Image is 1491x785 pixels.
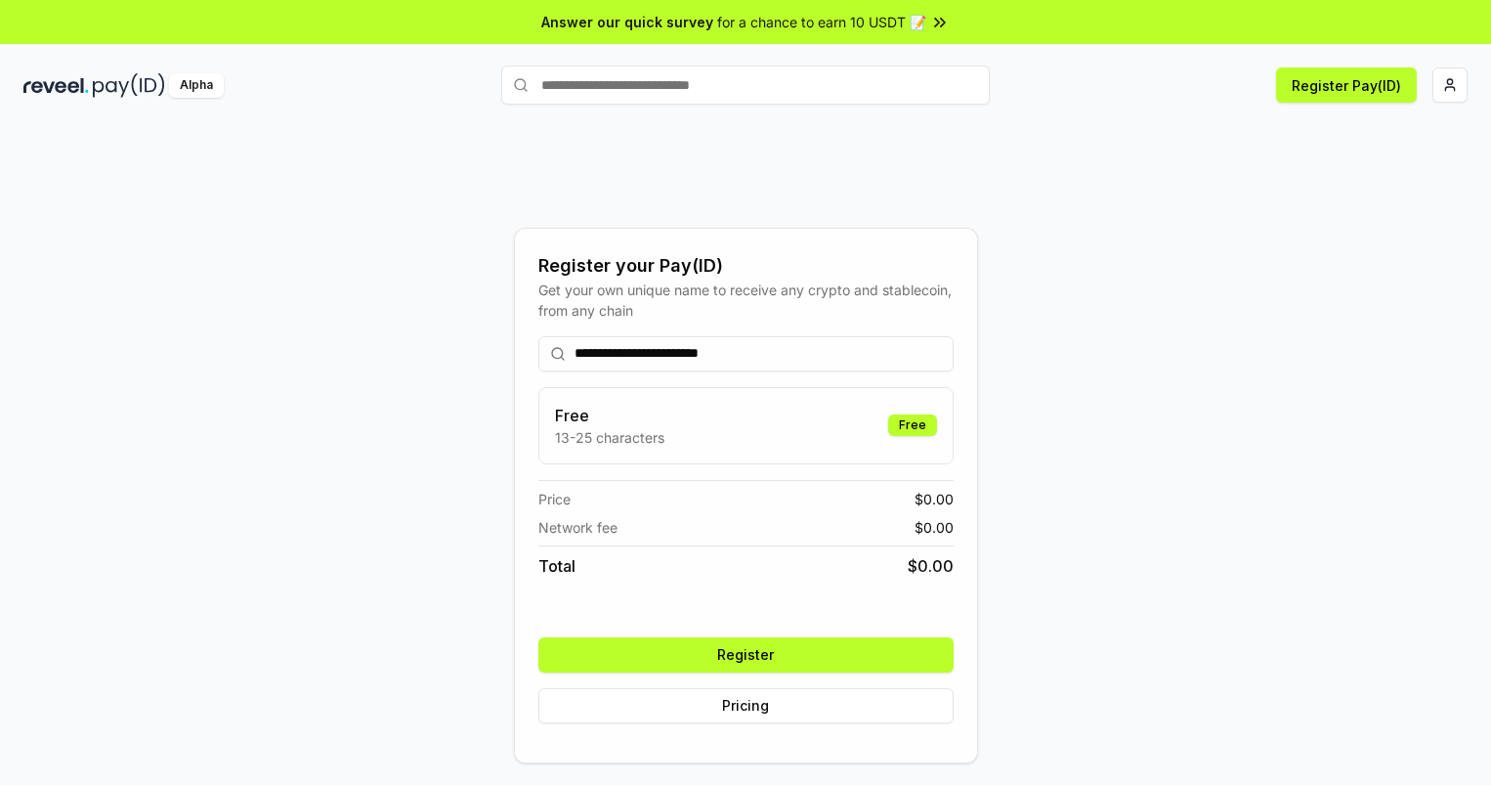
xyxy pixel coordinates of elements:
[1276,67,1417,103] button: Register Pay(ID)
[538,517,618,538] span: Network fee
[538,280,954,321] div: Get your own unique name to receive any crypto and stablecoin, from any chain
[538,252,954,280] div: Register your Pay(ID)
[538,637,954,673] button: Register
[908,554,954,578] span: $ 0.00
[538,489,571,509] span: Price
[555,404,664,427] h3: Free
[93,73,165,98] img: pay_id
[169,73,224,98] div: Alpha
[538,688,954,723] button: Pricing
[915,517,954,538] span: $ 0.00
[888,414,937,436] div: Free
[538,554,575,578] span: Total
[541,12,713,32] span: Answer our quick survey
[717,12,926,32] span: for a chance to earn 10 USDT 📝
[23,73,89,98] img: reveel_dark
[555,427,664,448] p: 13-25 characters
[915,489,954,509] span: $ 0.00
